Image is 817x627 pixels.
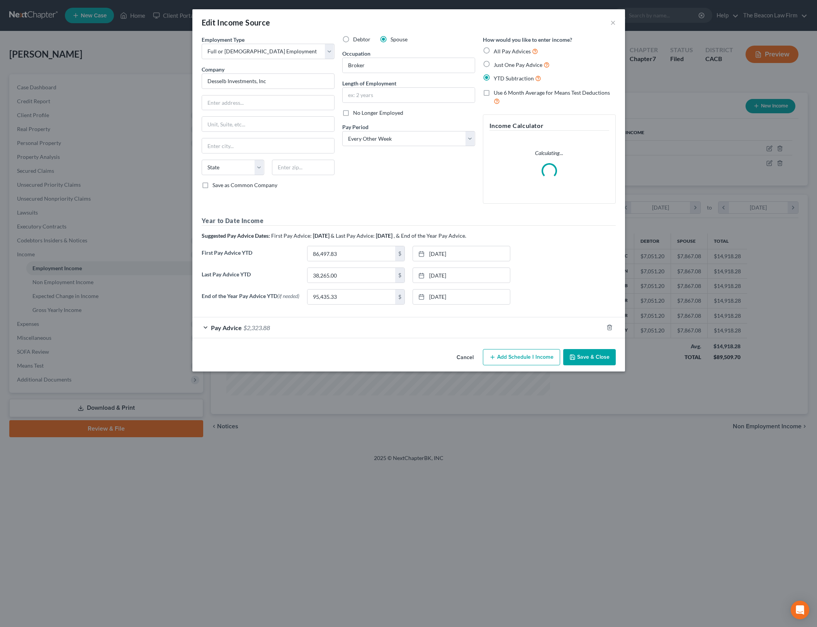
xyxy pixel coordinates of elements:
button: × [610,18,616,27]
span: , & End of the Year Pay Advice. [394,232,466,239]
label: End of the Year Pay Advice YTD [198,289,303,311]
a: [DATE] [413,268,510,283]
p: Calculating... [489,149,609,157]
span: Debtor [353,36,370,43]
label: Length of Employment [342,79,396,87]
span: Pay Period [342,124,369,130]
span: Employment Type [202,36,245,43]
span: Spouse [391,36,408,43]
div: $ [395,246,404,261]
input: Enter address... [202,95,334,110]
input: -- [343,58,475,73]
h5: Year to Date Income [202,216,616,226]
input: Enter zip... [272,160,335,175]
label: Last Pay Advice YTD [198,267,303,289]
label: First Pay Advice YTD [198,246,303,267]
span: No Longer Employed [353,109,403,116]
input: Unit, Suite, etc... [202,117,334,131]
input: 0.00 [307,268,395,283]
div: Edit Income Source [202,17,270,28]
span: All Pay Advices [494,48,531,55]
strong: [DATE] [376,232,392,239]
div: Open Intercom Messenger [791,601,809,619]
div: $ [395,268,404,283]
span: $2,323.88 [243,324,270,331]
strong: [DATE] [313,232,330,239]
a: [DATE] [413,290,510,304]
button: Add Schedule I Income [483,349,560,365]
span: YTD Subtraction [494,75,534,82]
span: Save as Common Company [212,182,277,188]
label: Occupation [342,49,370,58]
button: Cancel [450,350,480,365]
input: Enter city... [202,138,334,153]
strong: Suggested Pay Advice Dates: [202,232,270,239]
div: $ [395,290,404,304]
a: [DATE] [413,246,510,261]
input: 0.00 [307,246,395,261]
span: Just One Pay Advice [494,61,542,68]
span: (if needed) [277,293,299,299]
span: & Last Pay Advice: [331,232,375,239]
span: Pay Advice [211,324,242,331]
label: How would you like to enter income? [483,36,572,44]
input: Search company by name... [202,73,335,89]
h5: Income Calculator [489,121,609,131]
input: ex: 2 years [343,88,475,102]
button: Save & Close [563,349,616,365]
span: Use 6 Month Average for Means Test Deductions [494,89,610,96]
span: First Pay Advice: [271,232,312,239]
input: 0.00 [307,290,395,304]
span: Company [202,66,224,73]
